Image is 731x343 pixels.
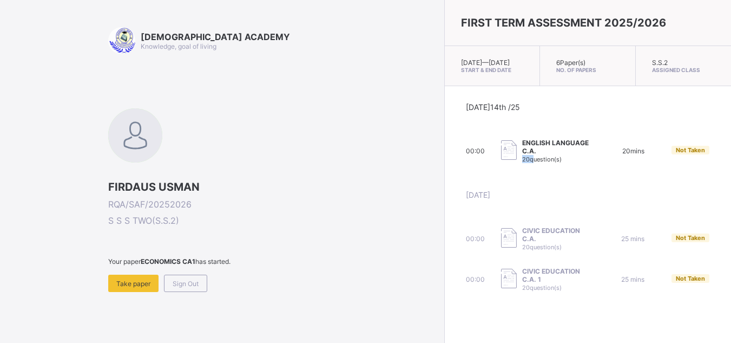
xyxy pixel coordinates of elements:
[466,147,485,155] span: 00:00
[141,31,290,42] span: [DEMOGRAPHIC_DATA] ACADEMY
[108,215,439,226] span: S S S TWO ( S.S.2 )
[556,67,618,73] span: No. of Papers
[621,235,644,243] span: 25 mins
[461,59,510,67] span: [DATE] — [DATE]
[501,228,517,248] img: take_paper.cd97e1aca70de81545fe8e300f84619e.svg
[466,102,520,112] span: [DATE] 14th /25
[556,59,585,67] span: 6 Paper(s)
[522,243,562,251] span: 20 question(s)
[466,235,485,243] span: 00:00
[621,275,644,283] span: 25 mins
[522,284,562,292] span: 20 question(s)
[108,257,439,266] span: Your paper has started.
[622,147,644,155] span: 20 mins
[461,16,666,29] span: FIRST TERM ASSESSMENT 2025/2026
[652,59,668,67] span: S.S.2
[522,267,589,283] span: CIVIC EDUCATION C.A. 1
[676,146,705,154] span: Not Taken
[522,156,562,163] span: 20 question(s)
[676,275,705,282] span: Not Taken
[116,280,150,288] span: Take paper
[141,257,195,266] b: ECONOMICS CA1
[522,139,590,155] span: ENGLISH LANGUAGE C.A.
[108,199,439,210] span: RQA/SAF/20252026
[466,275,485,283] span: 00:00
[141,42,216,50] span: Knowledge, goal of living
[466,190,490,199] span: [DATE]
[461,67,523,73] span: Start & End Date
[173,280,199,288] span: Sign Out
[676,234,705,242] span: Not Taken
[652,67,715,73] span: Assigned Class
[522,226,589,243] span: CIVIC EDUCATION C.A.
[501,140,517,160] img: take_paper.cd97e1aca70de81545fe8e300f84619e.svg
[108,180,439,193] span: FIRDAUS USMAN
[501,269,517,289] img: take_paper.cd97e1aca70de81545fe8e300f84619e.svg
